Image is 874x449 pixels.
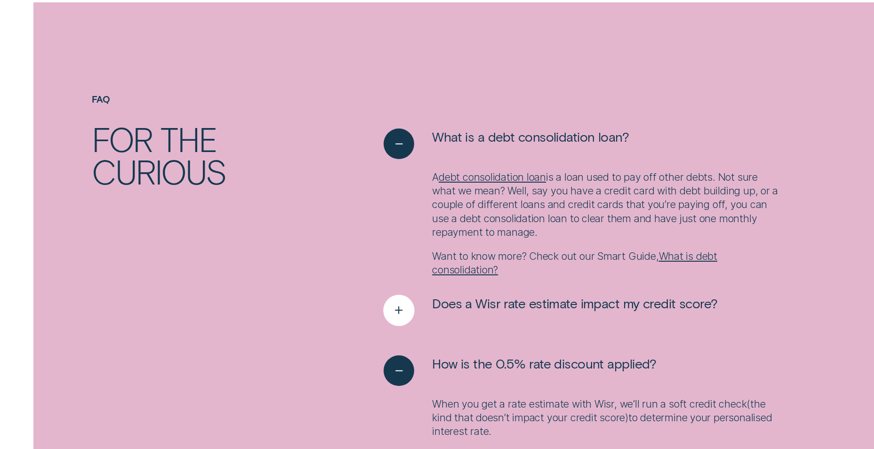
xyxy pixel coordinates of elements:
h2: For the curious [92,123,315,188]
a: debt consolidation loan [439,171,546,183]
span: How is the 0.5% rate discount applied? [432,355,657,372]
button: See less [384,128,629,159]
button: See less [384,355,656,386]
button: See more [384,295,717,326]
p: A is a loan used to pay off other debts. Not sure what we mean? Well, say you have a credit card ... [432,170,782,239]
a: What is debt consolidation? [432,250,717,276]
span: What is a debt consolidation loan? [432,128,629,145]
span: Does a Wisr rate estimate impact my credit score? [432,295,717,312]
span: ) [625,411,628,424]
p: When you get a rate estimate with Wisr, we’ll run a soft credit check the kind that doesn’t impac... [432,397,782,439]
p: Want to know more? Check out our Smart Guide, [432,249,782,277]
span: ( [746,398,750,410]
h4: FAQ [92,94,315,105]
